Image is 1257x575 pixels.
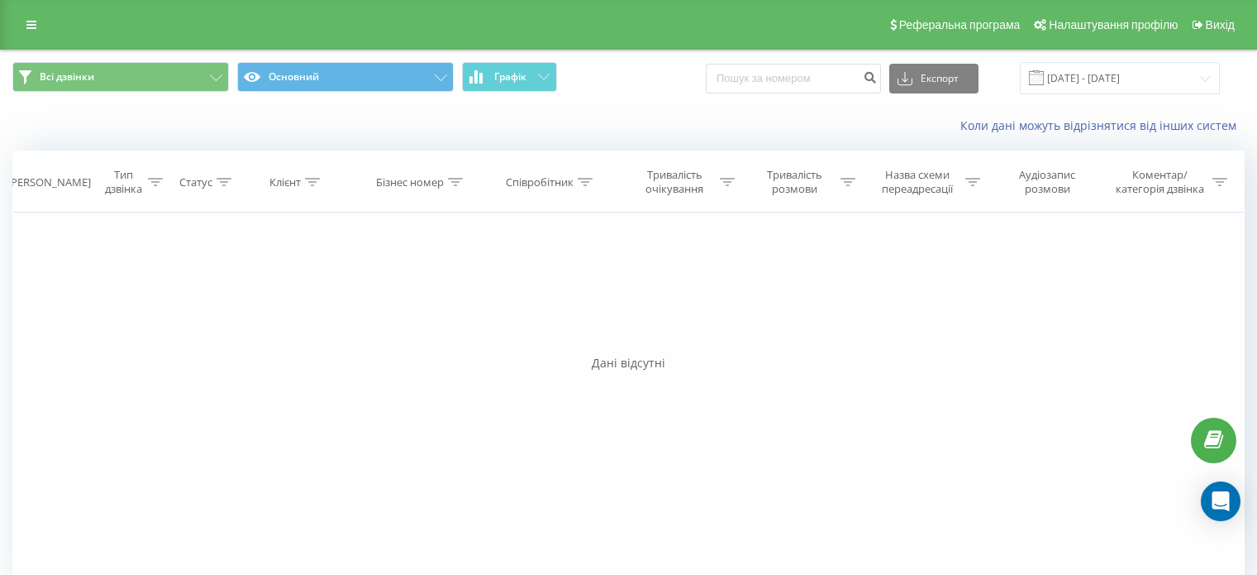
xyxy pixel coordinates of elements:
div: Назва схеми переадресації [874,168,961,196]
input: Пошук за номером [706,64,881,93]
div: [PERSON_NAME] [7,175,91,189]
a: Коли дані можуть відрізнятися вiд інших систем [960,117,1245,133]
button: Основний [237,62,454,92]
div: Статус [179,175,212,189]
span: Налаштування профілю [1049,18,1178,31]
button: Всі дзвінки [12,62,229,92]
div: Тривалість розмови [754,168,836,196]
span: Реферальна програма [899,18,1021,31]
div: Тривалість очікування [634,168,717,196]
div: Open Intercom Messenger [1201,482,1240,521]
div: Коментар/категорія дзвінка [1112,168,1208,196]
div: Аудіозапис розмови [999,168,1096,196]
button: Графік [462,62,557,92]
div: Тип дзвінка [104,168,143,196]
div: Співробітник [506,175,574,189]
span: Графік [494,71,526,83]
span: Вихід [1206,18,1235,31]
div: Бізнес номер [376,175,444,189]
div: Дані відсутні [12,355,1245,371]
button: Експорт [889,64,978,93]
span: Всі дзвінки [40,70,94,84]
div: Клієнт [269,175,301,189]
